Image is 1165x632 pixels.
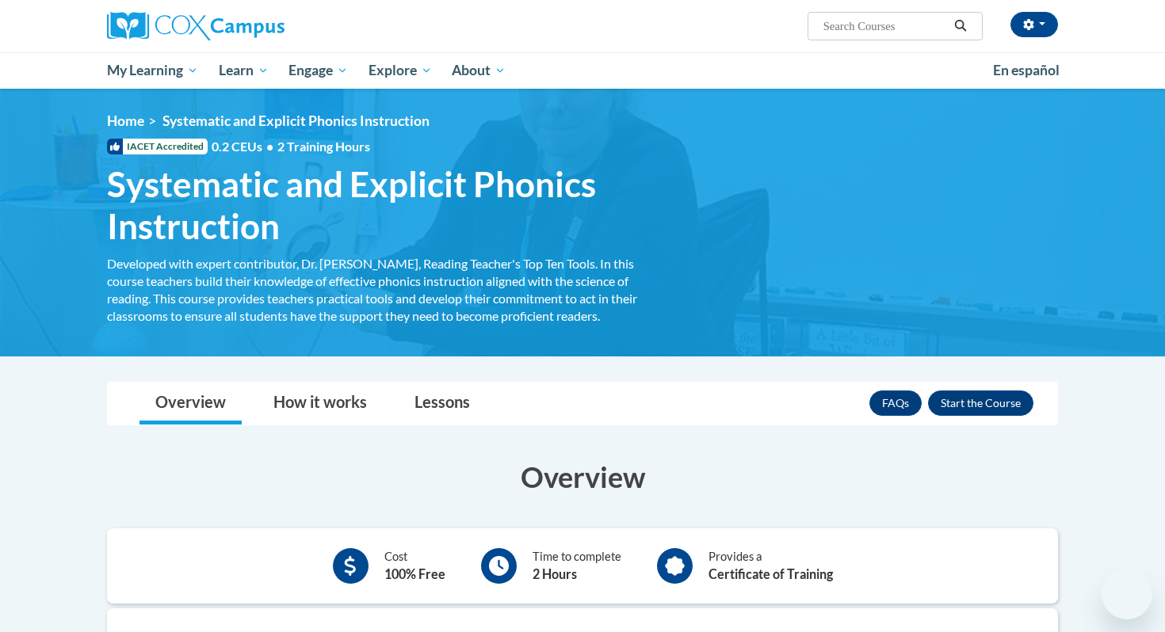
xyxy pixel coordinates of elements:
span: IACET Accredited [107,139,208,154]
a: How it works [258,383,383,425]
iframe: Button to launch messaging window [1102,569,1152,619]
a: Explore [358,52,442,89]
span: Systematic and Explicit Phonics Instruction [162,112,430,129]
span: Engage [288,61,348,80]
div: Developed with expert contributor, Dr. [PERSON_NAME], Reading Teacher's Top Ten Tools. In this co... [107,255,654,325]
h3: Overview [107,457,1058,497]
b: Certificate of Training [709,566,833,581]
div: Time to complete [533,548,621,584]
a: Overview [139,383,242,425]
a: About [442,52,517,89]
span: 2 Training Hours [277,139,370,154]
div: Cost [384,548,445,584]
span: About [452,61,506,80]
a: Lessons [399,383,486,425]
span: • [266,139,273,154]
div: Provides a [709,548,833,584]
span: Learn [219,61,269,80]
a: Learn [208,52,279,89]
a: En español [983,54,1070,87]
img: Cox Campus [107,12,285,40]
span: 0.2 CEUs [212,138,370,155]
span: Explore [369,61,432,80]
b: 100% Free [384,566,445,581]
div: Main menu [83,52,1082,89]
button: Enroll [928,390,1033,416]
a: My Learning [97,52,208,89]
span: En español [993,62,1060,78]
input: Search Courses [822,17,949,36]
span: My Learning [107,61,198,80]
a: Cox Campus [107,12,408,40]
a: FAQs [869,390,922,416]
span: Systematic and Explicit Phonics Instruction [107,163,654,247]
a: Home [107,112,144,129]
button: Account Settings [1010,12,1058,37]
button: Search [949,17,972,36]
a: Engage [278,52,358,89]
b: 2 Hours [533,566,577,581]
